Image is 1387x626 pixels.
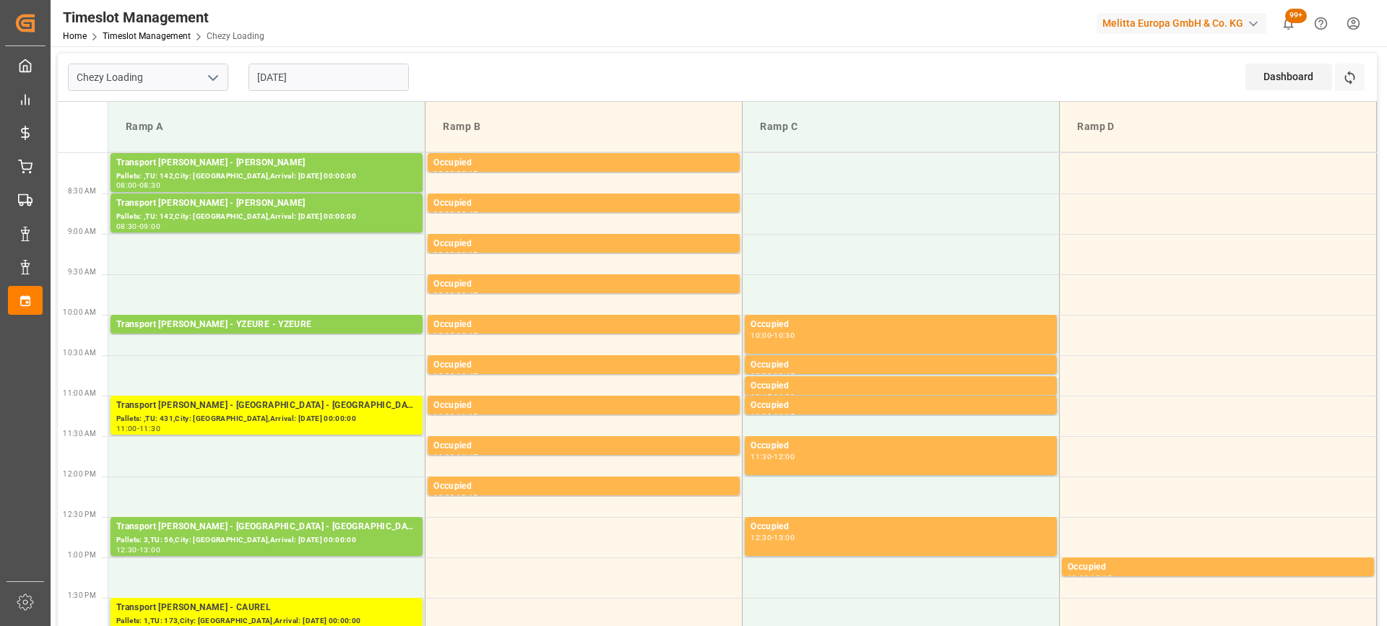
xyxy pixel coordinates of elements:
div: 13:15 [1091,575,1112,581]
span: 11:00 AM [63,389,96,397]
div: - [454,332,457,339]
div: 11:30 [433,453,454,460]
div: Transport [PERSON_NAME] - [PERSON_NAME] [116,196,417,211]
div: Pallets: ,TU: 142,City: [GEOGRAPHIC_DATA],Arrival: [DATE] 00:00:00 [116,211,417,223]
div: - [772,413,774,419]
span: 1:30 PM [68,591,96,599]
div: Occupied [433,439,734,453]
div: - [454,251,457,258]
div: Occupied [433,196,734,211]
div: Occupied [751,318,1051,332]
div: Melitta Europa GmbH & Co. KG [1097,13,1266,34]
div: 13:00 [774,534,795,541]
div: 10:00 [433,332,454,339]
a: Home [63,31,87,41]
div: - [454,494,457,500]
div: 13:00 [1068,575,1089,581]
div: 11:00 [116,425,137,432]
div: 12:00 [433,494,454,500]
div: Pallets: ,TU: 142,City: [GEOGRAPHIC_DATA],Arrival: [DATE] 00:00:00 [116,170,417,183]
div: Ramp C [754,113,1047,140]
div: - [772,373,774,379]
div: - [137,182,139,188]
div: 11:30 [139,425,160,432]
div: - [772,394,774,400]
span: 10:30 AM [63,349,96,357]
div: Transport [PERSON_NAME] - CAUREL [116,601,417,615]
div: Occupied [433,156,734,170]
div: Occupied [1068,560,1368,575]
div: Occupied [433,277,734,292]
div: 11:00 [751,413,772,419]
button: Melitta Europa GmbH & Co. KG [1097,9,1272,37]
div: 08:00 [116,182,137,188]
div: Timeslot Management [63,6,264,28]
div: - [772,534,774,541]
div: 11:45 [457,453,478,460]
div: Ramp A [120,113,413,140]
div: - [137,223,139,230]
div: Pallets: ,TU: 431,City: [GEOGRAPHIC_DATA],Arrival: [DATE] 00:00:00 [116,413,417,425]
div: 11:00 [774,394,795,400]
div: 12:15 [457,494,478,500]
span: 12:30 PM [63,510,96,518]
div: 11:15 [457,413,478,419]
div: - [772,332,774,339]
div: 09:15 [457,251,478,258]
div: Occupied [433,237,734,251]
div: 10:30 [774,332,795,339]
div: - [137,425,139,432]
div: Occupied [751,399,1051,413]
div: 10:00 [751,332,772,339]
div: 11:15 [774,413,795,419]
input: Type to search/select [68,64,228,91]
div: Transport [PERSON_NAME] - YZEURE - YZEURE [116,318,417,332]
div: - [454,413,457,419]
span: 11:30 AM [63,430,96,438]
div: 09:00 [139,223,160,230]
input: DD-MM-YYYY [249,64,409,91]
div: Occupied [433,358,734,373]
div: 10:30 [751,373,772,379]
button: open menu [202,66,223,89]
div: 08:30 [139,182,160,188]
div: Transport [PERSON_NAME] - [GEOGRAPHIC_DATA] - [GEOGRAPHIC_DATA] [116,399,417,413]
div: 09:45 [457,292,478,298]
div: Occupied [433,318,734,332]
div: Occupied [751,520,1051,534]
div: Dashboard [1245,64,1332,90]
div: Ramp D [1071,113,1365,140]
div: Pallets: 3,TU: 56,City: [GEOGRAPHIC_DATA],Arrival: [DATE] 00:00:00 [116,534,417,547]
button: show 100 new notifications [1272,7,1305,40]
div: - [772,453,774,460]
span: 99+ [1285,9,1307,23]
div: 10:30 [433,373,454,379]
div: 08:30 [433,211,454,217]
span: 1:00 PM [68,551,96,559]
div: Pallets: ,TU: 115,City: [GEOGRAPHIC_DATA],Arrival: [DATE] 00:00:00 [116,332,417,344]
div: - [454,453,457,460]
div: 10:45 [751,394,772,400]
div: - [454,373,457,379]
div: 10:15 [457,332,478,339]
div: 12:00 [774,453,795,460]
div: 11:30 [751,453,772,460]
div: 08:45 [457,211,478,217]
div: 13:00 [139,547,160,553]
span: 9:00 AM [68,227,96,235]
a: Timeslot Management [103,31,191,41]
div: Transport [PERSON_NAME] - [PERSON_NAME] [116,156,417,170]
div: 10:45 [774,373,795,379]
div: 08:30 [116,223,137,230]
div: 11:00 [433,413,454,419]
div: - [137,547,139,553]
div: 09:00 [433,251,454,258]
div: Transport [PERSON_NAME] - [GEOGRAPHIC_DATA] - [GEOGRAPHIC_DATA] [116,520,417,534]
div: - [454,292,457,298]
div: 09:30 [433,292,454,298]
span: 10:00 AM [63,308,96,316]
div: 08:15 [457,170,478,177]
div: Ramp B [437,113,730,140]
div: Occupied [751,439,1051,453]
span: 8:30 AM [68,187,96,195]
